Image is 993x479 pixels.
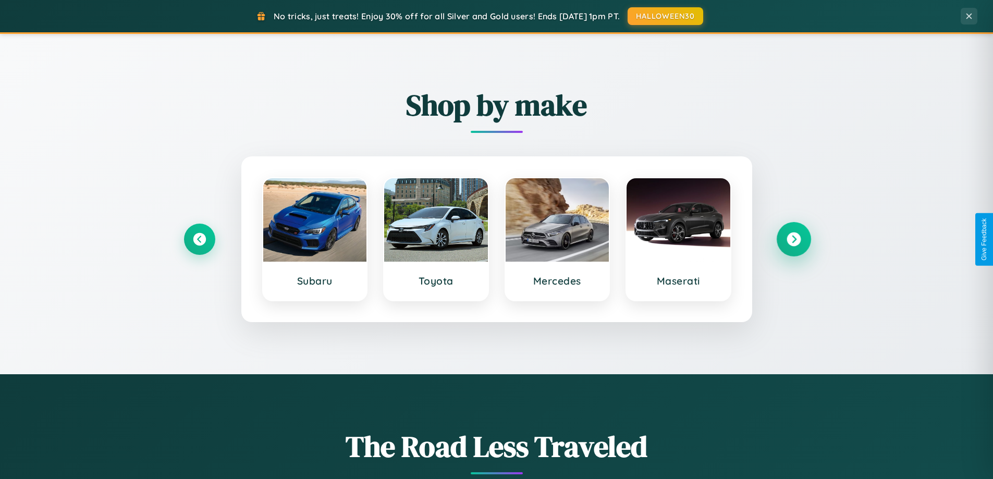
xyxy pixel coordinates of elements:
span: No tricks, just treats! Enjoy 30% off for all Silver and Gold users! Ends [DATE] 1pm PT. [274,11,620,21]
h3: Maserati [637,275,720,287]
h3: Toyota [395,275,477,287]
h3: Mercedes [516,275,599,287]
h1: The Road Less Traveled [184,426,810,466]
button: HALLOWEEN30 [628,7,703,25]
h3: Subaru [274,275,357,287]
h2: Shop by make [184,85,810,125]
div: Give Feedback [980,218,988,261]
